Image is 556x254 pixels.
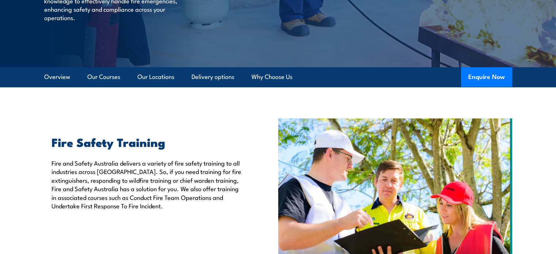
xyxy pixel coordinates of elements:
button: Enquire Now [461,67,512,87]
h2: Fire Safety Training [52,137,245,147]
p: Fire and Safety Australia delivers a variety of fire safety training to all industries across [GE... [52,159,245,210]
a: Overview [44,67,70,87]
a: Delivery options [192,67,234,87]
a: Why Choose Us [251,67,292,87]
a: Our Courses [87,67,120,87]
a: Our Locations [137,67,174,87]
